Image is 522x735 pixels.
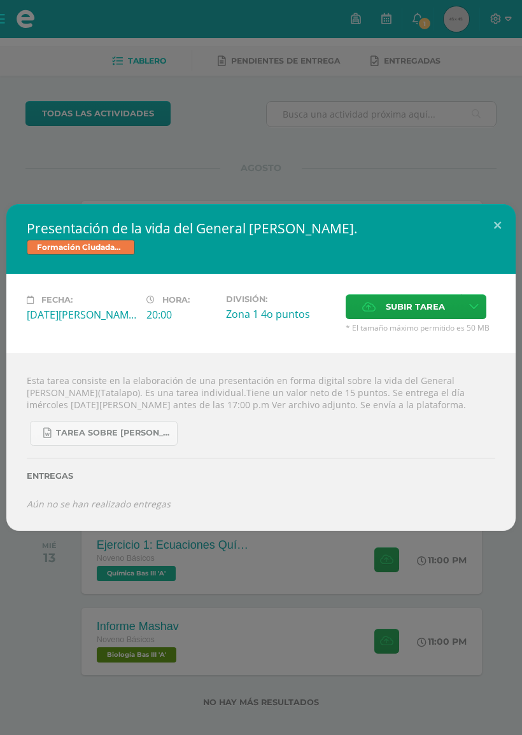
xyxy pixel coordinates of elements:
[41,295,73,305] span: Fecha:
[56,428,171,438] span: Tarea sobre [PERSON_NAME], Tala lapo 3 básico Formación..docx
[479,204,516,247] button: Close (Esc)
[30,421,178,446] a: Tarea sobre [PERSON_NAME], Tala lapo 3 básico Formación..docx
[27,240,135,255] span: Formación Ciudadana Bas III
[162,295,190,305] span: Hora:
[226,307,335,321] div: Zona 1 4o puntos
[226,294,335,304] label: División:
[27,308,136,322] div: [DATE][PERSON_NAME]
[346,322,495,333] span: * El tamaño máximo permitido es 50 MB
[27,498,171,510] i: Aún no se han realizado entregas
[27,219,495,237] h2: Presentación de la vida del General [PERSON_NAME].
[6,354,516,531] div: Esta tarea consiste en la elaboración de una presentación en forma digital sobre la vida del Gene...
[146,308,216,322] div: 20:00
[386,295,445,319] span: Subir tarea
[27,471,495,481] label: Entregas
